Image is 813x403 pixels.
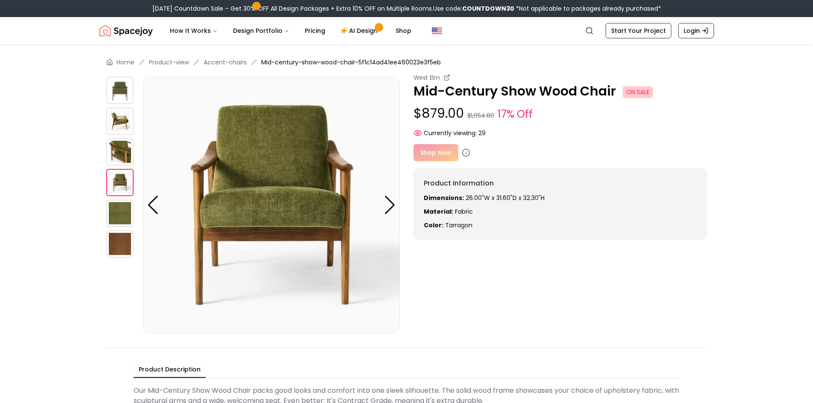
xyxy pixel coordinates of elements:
span: Mid-century-show-wood-chair-5f1c14ad41ee460023e3f5eb [261,58,441,67]
strong: Color: [424,221,443,229]
img: https://storage.googleapis.com/spacejoy-main/assets/5f1c14ad41ee460023e3f5eb/product_0_2cc7hp2f7lj7 [106,77,134,104]
button: Product Description [134,362,206,378]
div: [DATE] Countdown Sale – Get 30% OFF All Design Packages + Extra 10% OFF on Multiple Rooms. [152,4,661,13]
button: How It Works [163,22,224,39]
img: https://storage.googleapis.com/spacejoy-main/assets/5f1c14ad41ee460023e3f5eb/product_2_f7ff12d9n5p [106,138,134,165]
span: ON SALE [623,86,653,98]
strong: Dimensions: [424,194,464,202]
img: Spacejoy Logo [99,22,153,39]
p: $879.00 [414,106,707,122]
img: https://storage.googleapis.com/spacejoy-main/assets/5f1c14ad41ee460023e3f5eb/product_3_ol5e0alljlfa [106,169,134,196]
img: https://storage.googleapis.com/spacejoy-main/assets/5f1c14ad41ee460023e3f5eb/product_4_6n08lmfkdha [106,200,134,227]
a: Home [117,58,134,67]
h6: Product Information [424,178,697,188]
a: Pricing [298,22,332,39]
b: COUNTDOWN30 [462,4,514,13]
a: Spacejoy [99,22,153,39]
span: Currently viewing: [424,129,477,137]
small: $1,054.80 [467,111,494,120]
img: https://storage.googleapis.com/spacejoy-main/assets/5f1c14ad41ee460023e3f5eb/product_3_ol5e0alljlfa [143,77,400,333]
span: 29 [478,129,486,137]
span: *Not applicable to packages already purchased* [514,4,661,13]
nav: breadcrumb [106,58,707,67]
img: United States [432,26,442,36]
a: Accent-chairs [204,58,247,67]
a: Shop [389,22,418,39]
strong: Material: [424,207,453,216]
button: Design Portfolio [226,22,296,39]
nav: Global [99,17,714,44]
img: https://storage.googleapis.com/spacejoy-main/assets/5f1c14ad41ee460023e3f5eb/product_5_d8if65fmookd [106,230,134,258]
a: Product-view [149,58,189,67]
span: tarragon [445,221,472,229]
small: 17% Off [498,107,533,122]
a: Login [678,23,714,38]
span: Use code: [433,4,514,13]
nav: Main [163,22,418,39]
img: https://storage.googleapis.com/spacejoy-main/assets/5f1c14ad41ee460023e3f5eb/product_1_feg5aa6d74f [106,107,134,135]
small: West Elm [414,73,440,82]
p: Mid-Century Show Wood Chair [414,84,707,99]
span: fabric [455,207,473,216]
a: AI Design [334,22,387,39]
p: 26.00"W x 31.60"D x 32.30"H [424,194,697,202]
a: Start Your Project [606,23,671,38]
